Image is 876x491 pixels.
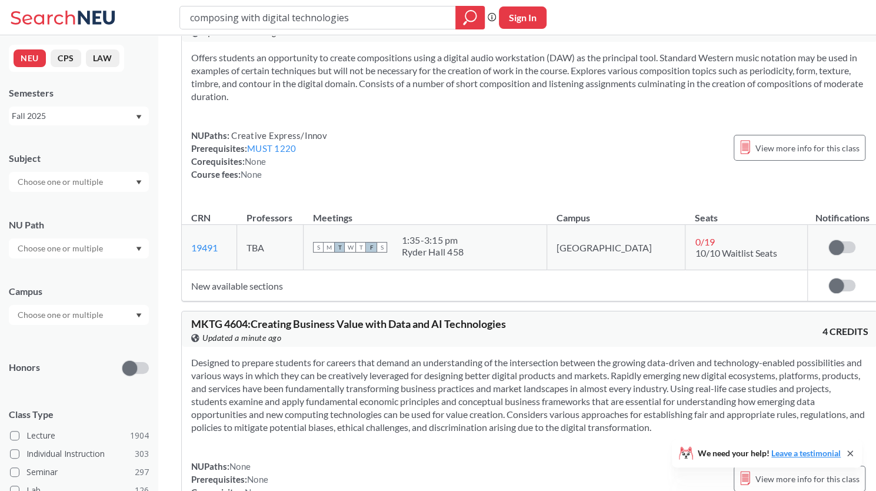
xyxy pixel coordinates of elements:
span: 303 [135,447,149,460]
th: Seats [685,200,808,225]
span: T [334,242,345,253]
span: F [366,242,377,253]
td: TBA [237,225,304,270]
th: Campus [547,200,685,225]
section: Designed to prepare students for careers that demand an understanding of the intersection between... [191,356,868,434]
span: None [247,474,268,485]
span: Updated a minute ago [202,331,281,344]
label: Lecture [10,428,149,443]
div: Semesters [9,87,149,99]
span: 10/10 Waitlist Seats [695,247,777,258]
button: Sign In [499,6,547,29]
span: M [324,242,334,253]
p: Honors [9,361,40,374]
svg: Dropdown arrow [136,180,142,185]
input: Choose one or multiple [12,241,111,256]
div: 1:35 - 3:15 pm [401,234,464,246]
button: CPS [51,49,81,67]
button: LAW [86,49,119,67]
div: Fall 2025Dropdown arrow [9,107,149,125]
span: Creative Express/Innov [229,130,327,141]
input: Class, professor, course number, "phrase" [189,8,447,28]
div: Dropdown arrow [9,238,149,258]
input: Choose one or multiple [12,175,111,189]
span: Class Type [9,408,149,421]
span: 1904 [130,429,149,442]
button: NEU [14,49,46,67]
div: Dropdown arrow [9,305,149,325]
span: MKTG 4604 : Creating Business Value with Data and AI Technologies [191,317,506,330]
span: 4 CREDITS [822,325,868,338]
span: None [229,461,251,472]
svg: magnifying glass [463,9,477,26]
div: Subject [9,152,149,165]
div: Dropdown arrow [9,172,149,192]
span: None [241,169,262,180]
svg: Dropdown arrow [136,313,142,318]
div: NUPaths: Prerequisites: Corequisites: Course fees: [191,129,327,181]
svg: Dropdown arrow [136,247,142,251]
span: 297 [135,466,149,479]
span: T [355,242,366,253]
div: CRN [191,211,211,224]
div: NU Path [9,218,149,231]
span: View more info for this class [755,141,859,155]
div: Ryder Hall 458 [401,246,464,258]
input: Choose one or multiple [12,308,111,322]
span: View more info for this class [755,472,859,486]
span: None [245,156,266,167]
span: S [377,242,387,253]
div: magnifying glass [455,6,485,29]
span: W [345,242,355,253]
td: [GEOGRAPHIC_DATA] [547,225,685,270]
a: Leave a testimonial [771,448,841,458]
svg: Dropdown arrow [136,115,142,120]
span: 0 / 19 [695,236,714,247]
span: We need your help! [698,449,841,457]
label: Seminar [10,465,149,480]
span: S [313,242,324,253]
label: Individual Instruction [10,446,149,462]
div: Campus [9,285,149,298]
th: Meetings [304,200,547,225]
section: Offers students an opportunity to create compositions using a digital audio workstation (DAW) as ... [191,51,868,103]
td: New available sections [182,270,808,301]
a: MUST 1220 [247,143,296,154]
div: Fall 2025 [12,110,135,122]
a: 19491 [191,242,218,253]
th: Professors [237,200,304,225]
